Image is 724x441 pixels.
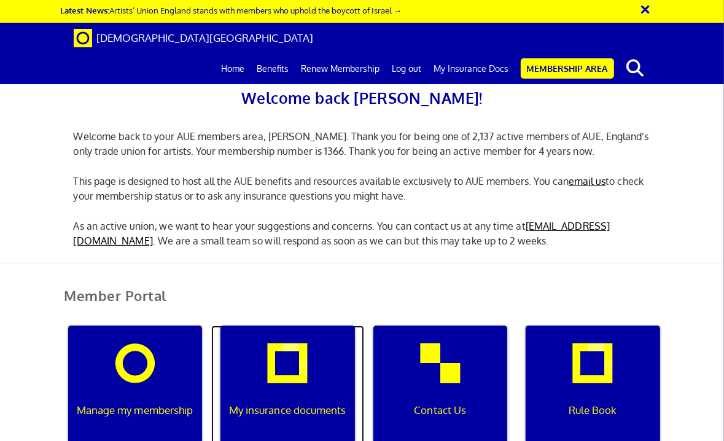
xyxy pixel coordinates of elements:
[97,31,314,44] span: [DEMOGRAPHIC_DATA][GEOGRAPHIC_DATA]
[60,5,109,15] strong: Latest News:
[532,402,653,418] p: Rule Book
[64,174,660,203] p: This page is designed to host all the AUE benefits and resources available exclusively to AUE mem...
[521,58,614,79] a: Membership Area
[569,175,606,187] a: email us
[74,402,195,418] p: Manage my membership
[428,53,515,84] a: My Insurance Docs
[295,53,386,84] a: Renew Membership
[64,129,660,158] p: Welcome back to your AUE members area, [PERSON_NAME]. Thank you for being one of 2,137 active mem...
[216,53,251,84] a: Home
[386,53,428,84] a: Log out
[55,288,669,318] h2: Member Portal
[380,402,500,418] p: Contact Us
[617,55,654,81] button: search
[227,402,348,418] p: My insurance documents
[64,219,660,248] p: As an active union, we want to hear your suggestions and concerns. You can contact us at any time...
[251,53,295,84] a: Benefits
[60,5,402,15] a: Latest News:Artists’ Union England stands with members who uphold the boycott of Israel →
[64,23,323,53] a: Brand [DEMOGRAPHIC_DATA][GEOGRAPHIC_DATA]
[64,86,660,111] h2: Welcome back [PERSON_NAME]!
